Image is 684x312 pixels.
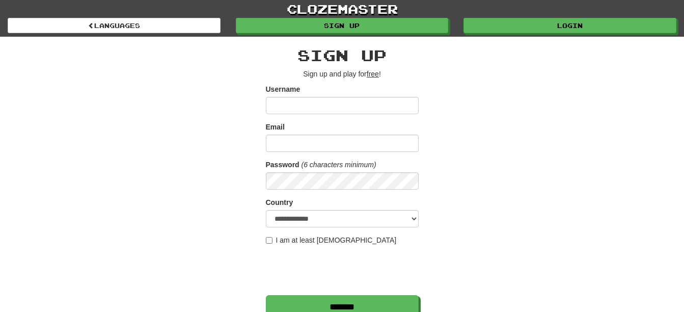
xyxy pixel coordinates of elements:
iframe: reCAPTCHA [266,250,421,290]
p: Sign up and play for ! [266,69,419,79]
a: Languages [8,18,221,33]
label: Country [266,197,293,207]
label: Username [266,84,300,94]
input: I am at least [DEMOGRAPHIC_DATA] [266,237,272,244]
label: Email [266,122,285,132]
h2: Sign up [266,47,419,64]
u: free [367,70,379,78]
label: Password [266,160,299,170]
a: Login [463,18,676,33]
a: Sign up [236,18,449,33]
em: (6 characters minimum) [302,161,376,169]
label: I am at least [DEMOGRAPHIC_DATA] [266,235,397,245]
